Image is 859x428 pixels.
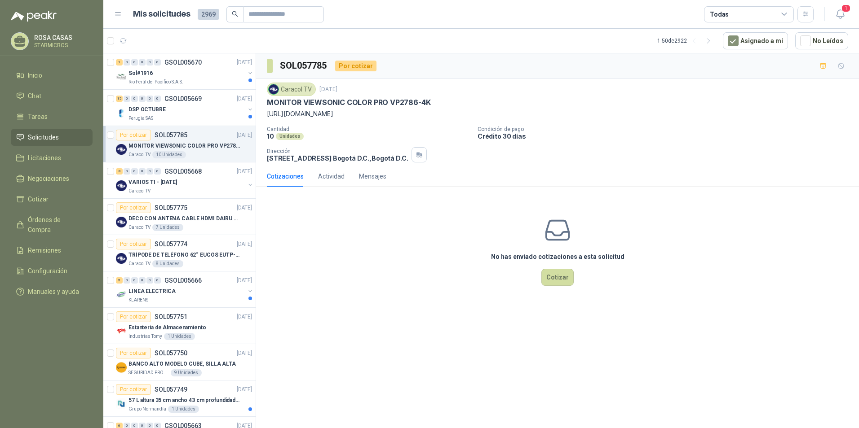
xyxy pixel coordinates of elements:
[28,215,84,235] span: Órdenes de Compra
[28,245,61,255] span: Remisiones
[103,344,256,380] a: Por cotizarSOL057750[DATE] Company LogoBANCO ALTO MODELO CUBE, SILLA ALTASEGURIDAD PROVISER LTDA9...
[237,385,252,394] p: [DATE]
[11,170,93,187] a: Negociaciones
[267,171,304,181] div: Cotizaciones
[128,188,151,195] p: Caracol TV
[11,211,93,238] a: Órdenes de Compra
[124,59,130,66] div: 0
[154,277,161,284] div: 0
[124,168,130,175] div: 0
[116,311,151,322] div: Por cotizar
[128,333,162,340] p: Industrias Tomy
[11,242,93,259] a: Remisiones
[232,11,238,17] span: search
[103,235,256,271] a: Por cotizarSOL057774[DATE] Company LogoTRÍPODE DE TELÉFONO 62“ EUCOS EUTP-010Caracol TV8 Unidades
[116,289,127,300] img: Company Logo
[237,349,252,358] p: [DATE]
[116,108,127,118] img: Company Logo
[103,380,256,417] a: Por cotizarSOL057749[DATE] Company Logo57 L altura 35 cm ancho 43 cm profundidad 39 cmGrupo Norma...
[128,224,151,231] p: Caracol TV
[124,96,130,102] div: 0
[116,275,254,304] a: 5 0 0 0 0 0 GSOL005666[DATE] Company LogoLINEA ELECTRICAKLARENS
[28,266,67,276] span: Configuración
[124,277,130,284] div: 0
[146,59,153,66] div: 0
[128,79,183,86] p: Rio Fertil del Pacífico S.A.S.
[116,398,127,409] img: Company Logo
[128,287,176,296] p: LINEA ELECTRICA
[11,262,93,280] a: Configuración
[152,151,186,158] div: 10 Unidades
[152,260,183,267] div: 8 Unidades
[146,96,153,102] div: 0
[116,239,151,249] div: Por cotizar
[139,96,146,102] div: 0
[128,369,169,376] p: SEGURIDAD PROVISER LTDA
[128,396,240,405] p: 57 L altura 35 cm ancho 43 cm profundidad 39 cm
[28,132,59,142] span: Solicitudes
[116,144,127,155] img: Company Logo
[116,96,123,102] div: 15
[267,154,408,162] p: [STREET_ADDRESS] Bogotá D.C. , Bogotá D.C.
[128,142,240,150] p: MONITOR VIEWSONIC COLOR PRO VP2786-4K
[116,57,254,86] a: 1 0 0 0 0 0 GSOL005670[DATE] Company LogoSol#1916Rio Fertil del Pacífico S.A.S.
[116,277,123,284] div: 5
[164,59,202,66] p: GSOL005670
[267,109,848,119] p: [URL][DOMAIN_NAME]
[280,59,328,73] h3: SOL057785
[237,58,252,67] p: [DATE]
[128,105,166,114] p: DSP OCTUBRE
[116,130,151,140] div: Por cotizar
[164,96,202,102] p: GSOL005669
[116,253,127,264] img: Company Logo
[155,314,187,320] p: SOL057751
[11,108,93,125] a: Tareas
[11,283,93,300] a: Manuales y ayuda
[116,348,151,358] div: Por cotizar
[11,191,93,208] a: Cotizar
[237,131,252,140] p: [DATE]
[359,171,386,181] div: Mensajes
[128,151,151,158] p: Caracol TV
[131,96,138,102] div: 0
[237,204,252,212] p: [DATE]
[103,199,256,235] a: Por cotizarSOL057775[DATE] Company LogoDECO CON ANTENA CABLE HDMI DAIRU DR90014Caracol TV7 Unidades
[11,149,93,166] a: Licitaciones
[28,287,79,297] span: Manuales y ayuda
[237,167,252,176] p: [DATE]
[276,133,304,140] div: Unidades
[152,224,183,231] div: 7 Unidades
[269,84,279,94] img: Company Logo
[116,362,127,373] img: Company Logo
[171,369,202,376] div: 9 Unidades
[116,168,123,175] div: 8
[146,277,153,284] div: 0
[28,194,49,204] span: Cotizar
[11,67,93,84] a: Inicio
[128,69,153,78] p: Sol#1916
[128,297,148,304] p: KLARENS
[491,252,624,262] h3: No has enviado cotizaciones a esta solicitud
[155,350,187,356] p: SOL057750
[267,98,430,107] p: MONITOR VIEWSONIC COLOR PRO VP2786-4K
[128,323,206,332] p: Estantería de Almacenamiento
[318,171,345,181] div: Actividad
[116,202,151,213] div: Por cotizar
[34,35,90,41] p: ROSA CASAS
[164,277,202,284] p: GSOL005666
[139,277,146,284] div: 0
[267,132,274,140] p: 10
[128,260,151,267] p: Caracol TV
[832,6,848,22] button: 1
[28,174,69,183] span: Negociaciones
[267,126,470,132] p: Cantidad
[11,87,93,105] a: Chat
[237,276,252,285] p: [DATE]
[168,406,199,413] div: 1 Unidades
[155,205,187,211] p: SOL057775
[267,83,316,96] div: Caracol TV
[154,96,161,102] div: 0
[841,4,851,13] span: 1
[795,32,848,49] button: No Leídos
[131,168,138,175] div: 0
